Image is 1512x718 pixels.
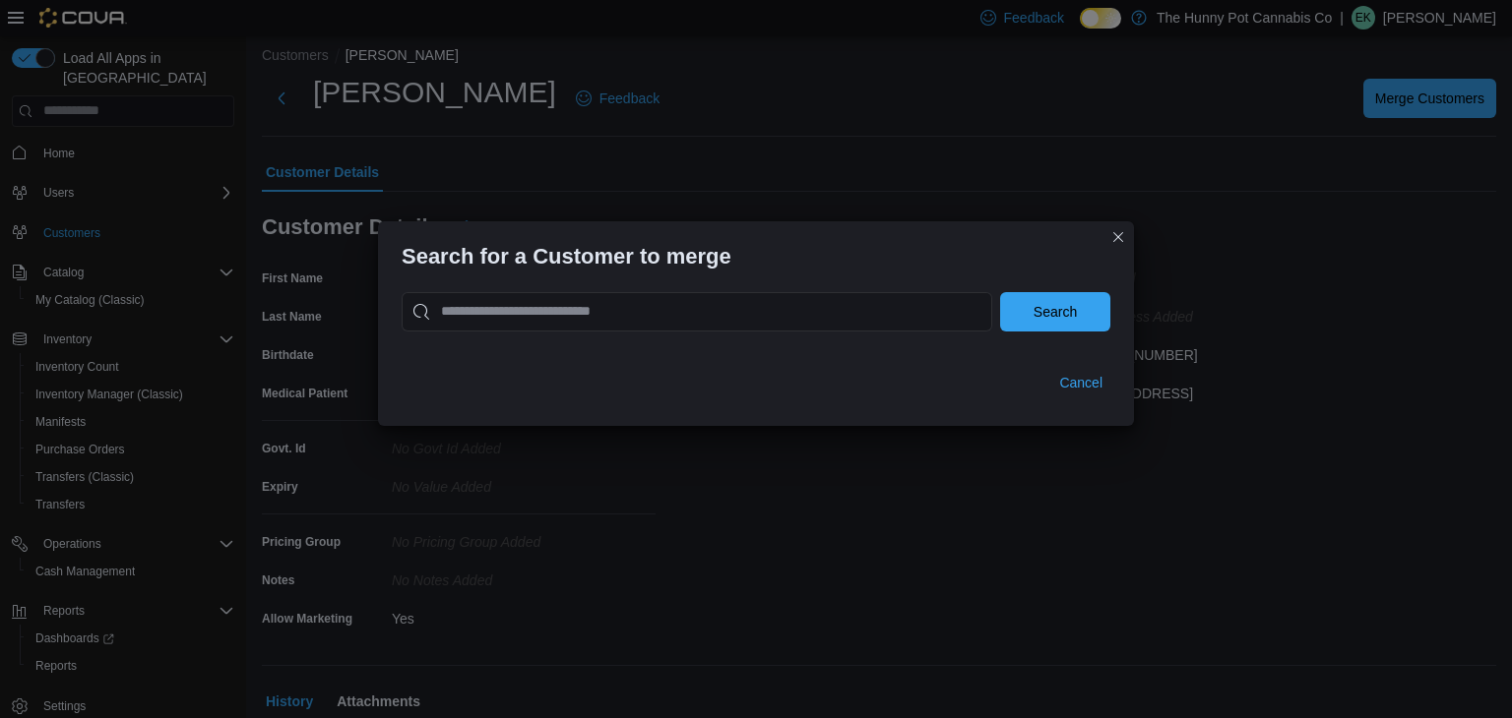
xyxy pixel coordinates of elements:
[1034,302,1077,322] span: Search
[1059,373,1102,392] span: Cancel
[402,245,731,269] h3: Search for a Customer to merge
[1106,225,1130,249] button: Closes this modal window
[1051,363,1110,402] button: Cancel
[1000,292,1110,331] button: Search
